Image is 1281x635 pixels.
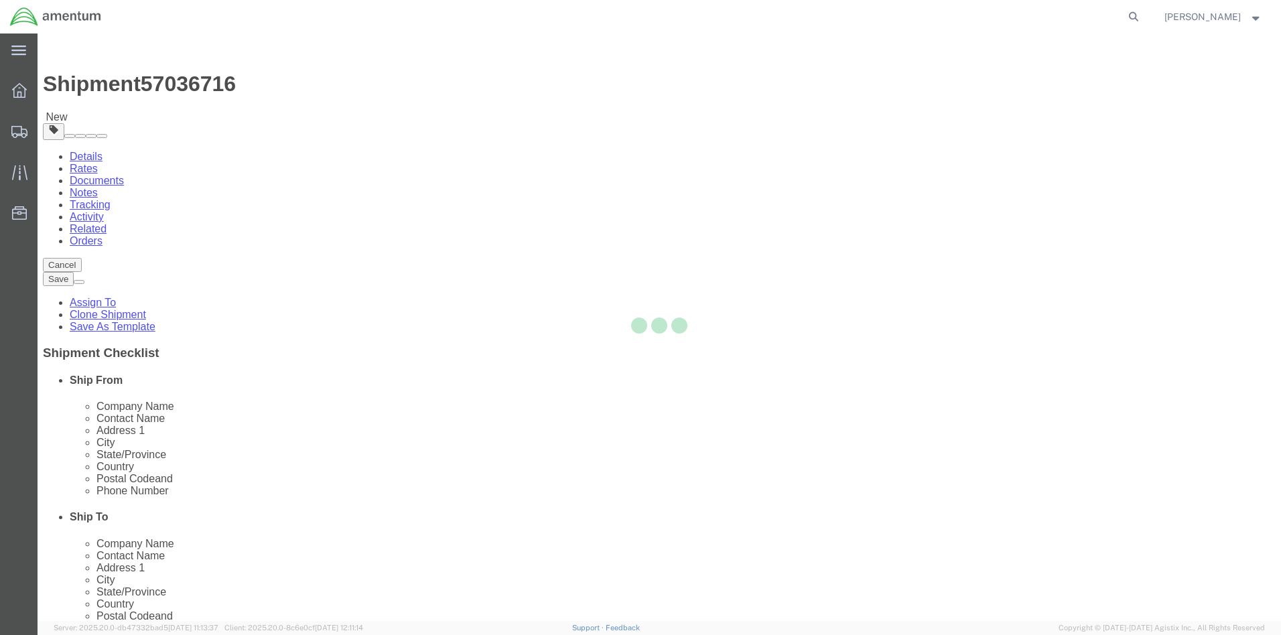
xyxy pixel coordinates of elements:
[1164,9,1241,24] span: Quincy Gann
[168,624,218,632] span: [DATE] 11:13:37
[315,624,363,632] span: [DATE] 12:11:14
[572,624,606,632] a: Support
[224,624,363,632] span: Client: 2025.20.0-8c6e0cf
[54,624,218,632] span: Server: 2025.20.0-db47332bad5
[9,7,102,27] img: logo
[1059,622,1265,634] span: Copyright © [DATE]-[DATE] Agistix Inc., All Rights Reserved
[1164,9,1263,25] button: [PERSON_NAME]
[606,624,640,632] a: Feedback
